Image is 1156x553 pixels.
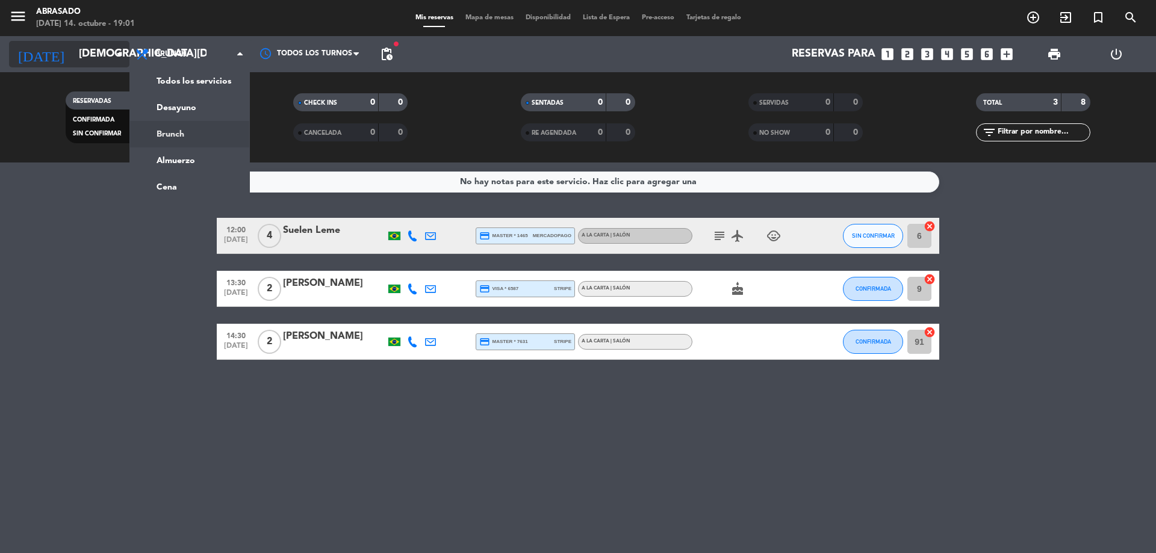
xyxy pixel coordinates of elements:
[221,289,251,303] span: [DATE]
[393,40,400,48] span: fiber_manual_record
[919,46,935,62] i: looks_3
[582,339,630,344] span: A la carta | Salón
[582,233,630,238] span: A la carta | Salón
[636,14,680,21] span: Pre-acceso
[577,14,636,21] span: Lista de Espera
[130,68,249,94] a: Todos los servicios
[939,46,955,62] i: looks_4
[221,236,251,250] span: [DATE]
[370,128,375,137] strong: 0
[221,222,251,236] span: 12:00
[283,329,385,344] div: [PERSON_NAME]
[221,275,251,289] span: 13:30
[853,98,860,107] strong: 0
[479,336,490,347] i: credit_card
[1081,98,1088,107] strong: 8
[73,98,111,104] span: RESERVADAS
[304,130,341,136] span: CANCELADA
[900,46,915,62] i: looks_two
[283,276,385,291] div: [PERSON_NAME]
[856,338,891,345] span: CONFIRMADA
[112,47,126,61] i: arrow_drop_down
[36,6,135,18] div: Abrasado
[853,128,860,137] strong: 0
[379,47,394,61] span: pending_actions
[730,229,745,243] i: airplanemode_active
[73,131,121,137] span: SIN CONFIRMAR
[983,100,1002,106] span: TOTAL
[626,98,633,107] strong: 0
[1091,10,1105,25] i: turned_in_not
[825,98,830,107] strong: 0
[959,46,975,62] i: looks_5
[680,14,747,21] span: Tarjetas de regalo
[792,48,875,60] span: Reservas para
[999,46,1015,62] i: add_box
[1047,47,1061,61] span: print
[221,328,251,342] span: 14:30
[409,14,459,21] span: Mis reservas
[843,277,903,301] button: CONFIRMADA
[856,285,891,292] span: CONFIRMADA
[1123,10,1138,25] i: search
[532,130,576,136] span: RE AGENDADA
[258,330,281,354] span: 2
[304,100,337,106] span: CHECK INS
[759,130,790,136] span: NO SHOW
[459,14,520,21] span: Mapa de mesas
[924,273,936,285] i: cancel
[479,230,490,241] i: credit_card
[554,338,571,345] span: stripe
[460,175,697,189] div: No hay notas para este servicio. Haz clic para agregar una
[626,128,633,137] strong: 0
[258,277,281,301] span: 2
[582,286,630,291] span: A la carta | Salón
[370,98,375,107] strong: 0
[825,128,830,137] strong: 0
[532,100,564,106] span: SENTADAS
[73,117,114,123] span: CONFIRMADA
[924,220,936,232] i: cancel
[924,326,936,338] i: cancel
[852,232,895,239] span: SIN CONFIRMAR
[9,7,27,29] button: menu
[996,126,1090,139] input: Filtrar por nombre...
[843,224,903,248] button: SIN CONFIRMAR
[398,98,405,107] strong: 0
[598,98,603,107] strong: 0
[479,230,528,241] span: master * 1465
[9,41,73,67] i: [DATE]
[843,330,903,354] button: CONFIRMADA
[130,174,249,200] a: Cena
[1053,98,1058,107] strong: 3
[982,125,996,140] i: filter_list
[712,229,727,243] i: subject
[398,128,405,137] strong: 0
[479,283,490,294] i: credit_card
[554,285,571,292] span: stripe
[155,50,187,58] span: Brunch
[533,232,571,239] span: mercadopago
[479,336,528,347] span: master * 7631
[258,224,281,248] span: 4
[1058,10,1073,25] i: exit_to_app
[130,147,249,174] a: Almuerzo
[598,128,603,137] strong: 0
[130,94,249,121] a: Desayuno
[9,7,27,25] i: menu
[520,14,577,21] span: Disponibilidad
[730,282,745,296] i: cake
[130,121,249,147] a: Brunch
[221,342,251,356] span: [DATE]
[1085,36,1147,72] div: LOG OUT
[1109,47,1123,61] i: power_settings_new
[283,223,385,238] div: Suelen Leme
[1026,10,1040,25] i: add_circle_outline
[36,18,135,30] div: [DATE] 14. octubre - 19:01
[880,46,895,62] i: looks_one
[479,283,518,294] span: visa * 6587
[766,229,781,243] i: child_care
[759,100,789,106] span: SERVIDAS
[979,46,995,62] i: looks_6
